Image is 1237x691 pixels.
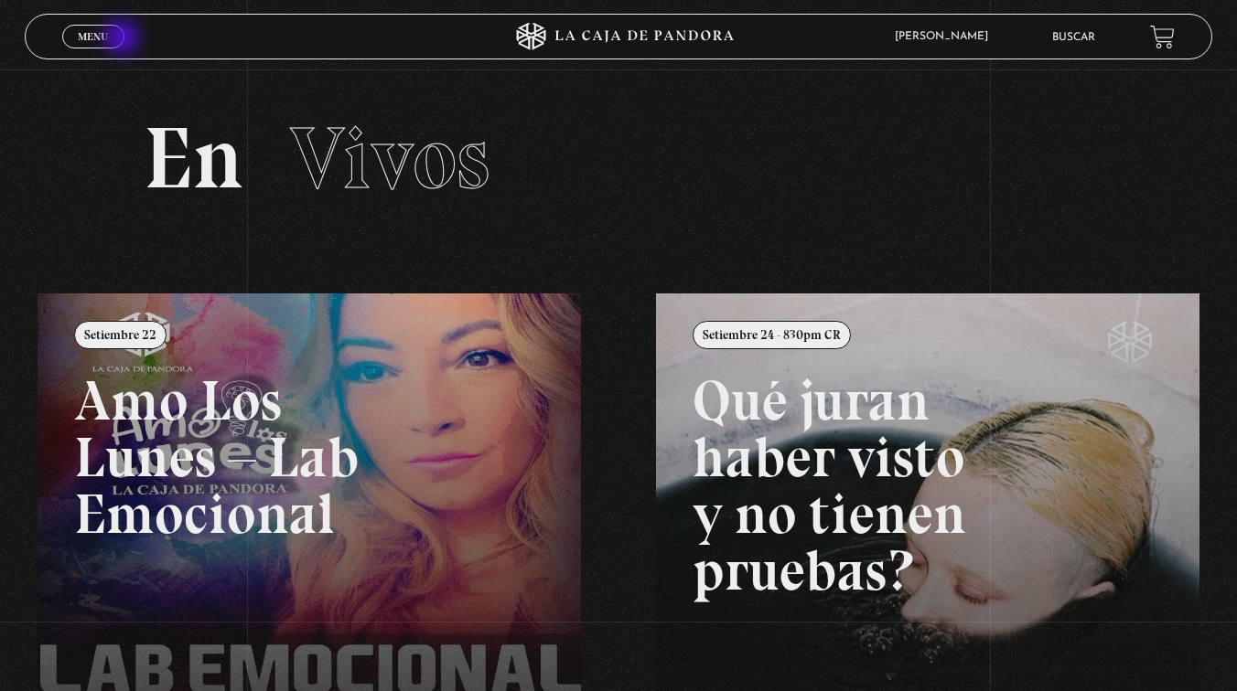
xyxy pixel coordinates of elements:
span: Vivos [290,106,489,210]
span: Cerrar [71,47,114,59]
span: Menu [78,31,108,42]
a: View your shopping cart [1150,25,1175,49]
h2: En [144,115,1093,202]
span: [PERSON_NAME] [886,31,1006,42]
a: Buscar [1052,32,1095,43]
